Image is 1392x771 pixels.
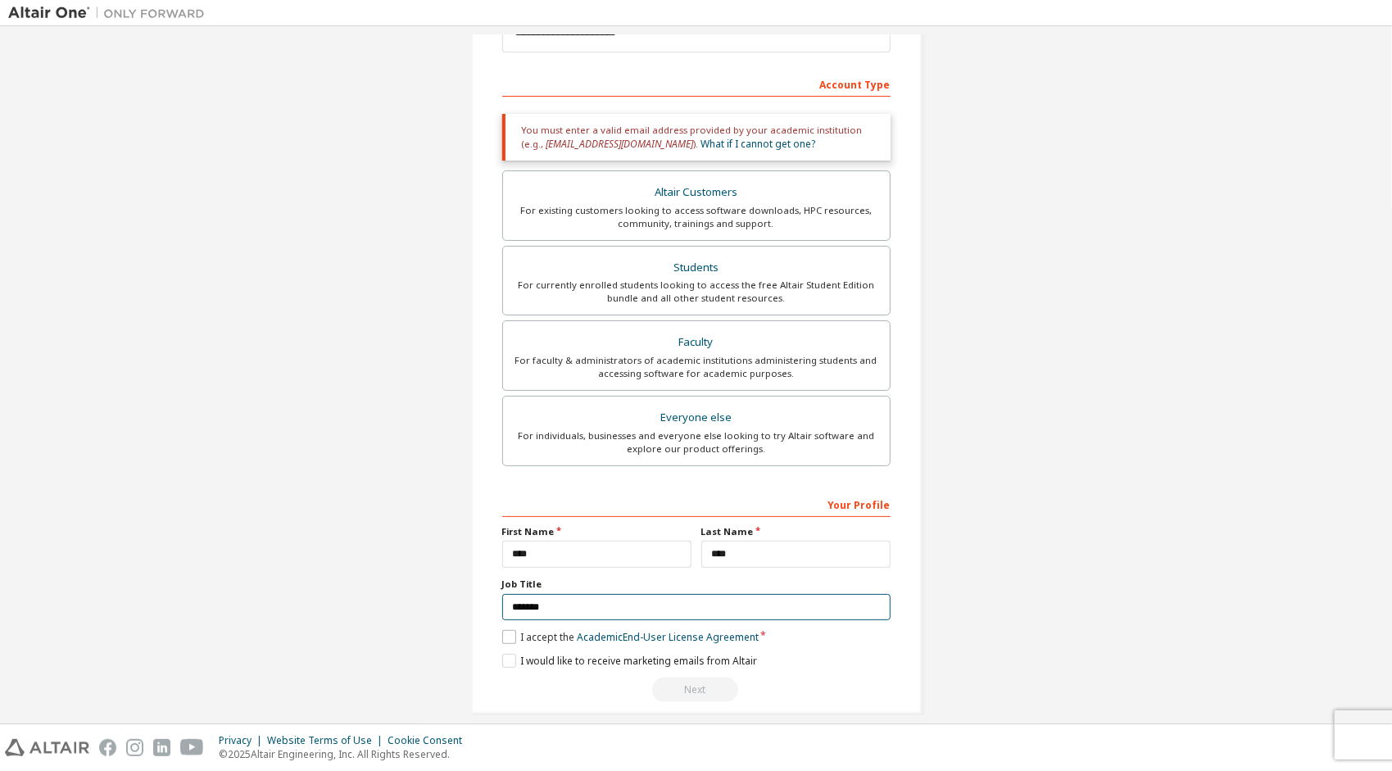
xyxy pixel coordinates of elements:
div: Faculty [513,331,880,354]
a: What if I cannot get one? [701,137,816,151]
label: First Name [502,525,691,538]
img: facebook.svg [99,739,116,756]
div: Cookie Consent [388,734,472,747]
div: For existing customers looking to access software downloads, HPC resources, community, trainings ... [513,204,880,230]
div: For faculty & administrators of academic institutions administering students and accessing softwa... [513,354,880,380]
img: youtube.svg [180,739,204,756]
div: You need to provide your academic email [502,678,891,702]
a: Academic End-User License Agreement [577,630,759,644]
img: Altair One [8,5,213,21]
div: For individuals, businesses and everyone else looking to try Altair software and explore our prod... [513,429,880,456]
div: For currently enrolled students looking to access the free Altair Student Edition bundle and all ... [513,279,880,305]
img: altair_logo.svg [5,739,89,756]
label: Job Title [502,578,891,591]
div: Website Terms of Use [267,734,388,747]
div: Everyone else [513,406,880,429]
label: I accept the [502,630,759,644]
div: Altair Customers [513,181,880,204]
label: Last Name [701,525,891,538]
div: Students [513,256,880,279]
img: linkedin.svg [153,739,170,756]
div: Privacy [219,734,267,747]
span: [EMAIL_ADDRESS][DOMAIN_NAME] [546,137,694,151]
div: Account Type [502,70,891,97]
div: Your Profile [502,491,891,517]
div: You must enter a valid email address provided by your academic institution (e.g., ). [502,114,891,161]
label: I would like to receive marketing emails from Altair [502,654,757,668]
img: instagram.svg [126,739,143,756]
p: © 2025 Altair Engineering, Inc. All Rights Reserved. [219,747,472,761]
